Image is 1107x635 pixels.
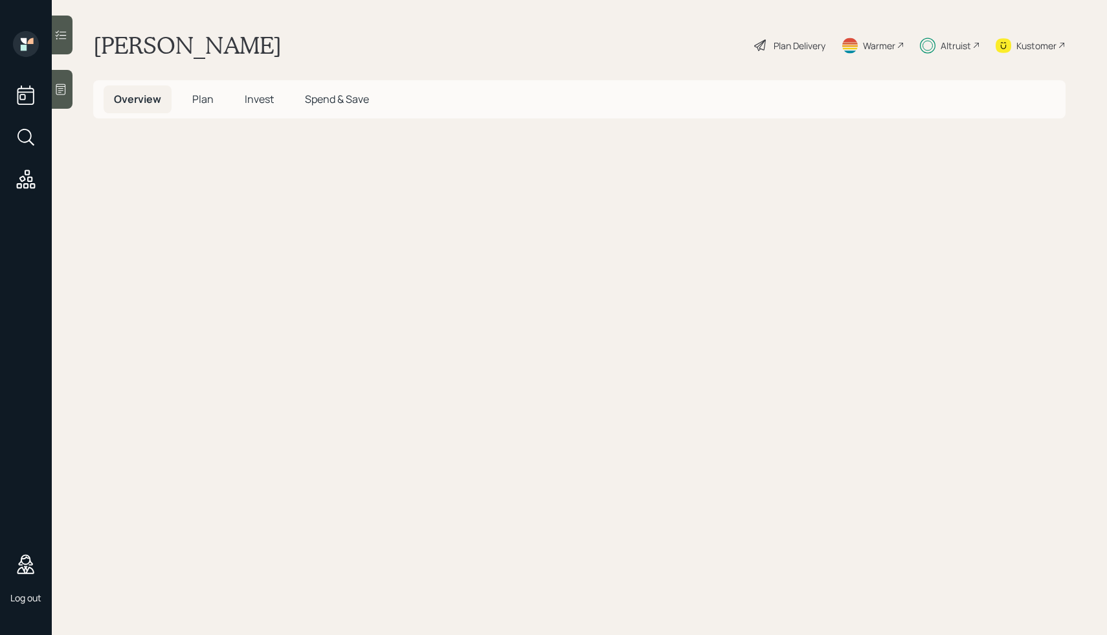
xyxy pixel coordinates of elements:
span: Invest [245,92,274,106]
div: Kustomer [1016,39,1057,52]
span: Overview [114,92,161,106]
span: Spend & Save [305,92,369,106]
div: Altruist [941,39,971,52]
span: Plan [192,92,214,106]
div: Log out [10,592,41,604]
h1: [PERSON_NAME] [93,31,282,60]
div: Plan Delivery [774,39,825,52]
div: Warmer [863,39,895,52]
